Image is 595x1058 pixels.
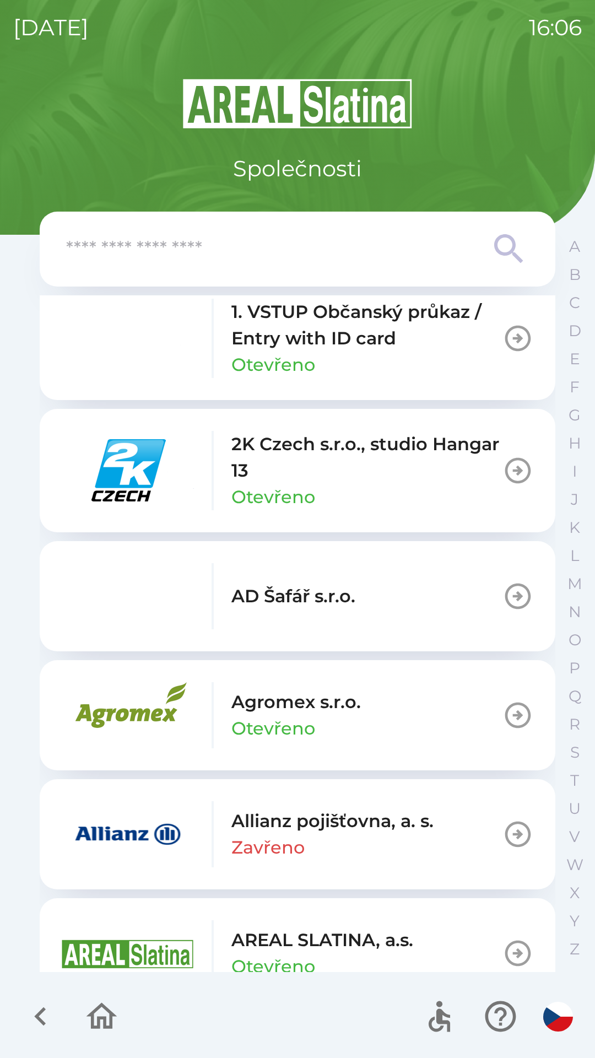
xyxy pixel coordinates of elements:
[569,630,581,650] p: O
[572,462,577,481] p: I
[231,352,315,378] p: Otevřeno
[561,710,588,738] button: R
[561,261,588,289] button: B
[561,485,588,514] button: J
[233,152,362,185] p: Společnosti
[561,654,588,682] button: P
[561,317,588,345] button: D
[561,795,588,823] button: U
[561,907,588,935] button: Y
[561,570,588,598] button: M
[561,373,588,401] button: F
[62,920,194,986] img: aad3f322-fb90-43a2-be23-5ead3ef36ce5.png
[62,563,194,629] img: fe4c8044-c89c-4fb5-bacd-c2622eeca7e4.png
[570,883,580,903] p: X
[40,660,555,770] button: Agromex s.r.o.Otevřeno
[570,911,580,931] p: Y
[561,935,588,963] button: Z
[231,431,502,484] p: 2K Czech s.r.o., studio Hangar 13
[569,799,581,818] p: U
[561,823,588,851] button: V
[40,541,555,651] button: AD Šafář s.r.o.
[569,237,580,256] p: A
[570,377,580,397] p: F
[570,349,580,369] p: E
[40,77,555,130] img: Logo
[561,626,588,654] button: O
[231,715,315,742] p: Otevřeno
[40,409,555,532] button: 2K Czech s.r.o., studio Hangar 13Otevřeno
[40,779,555,889] button: Allianz pojišťovna, a. s.Zavřeno
[561,429,588,457] button: H
[561,598,588,626] button: N
[231,808,434,834] p: Allianz pojišťovna, a. s.
[231,953,315,980] p: Otevřeno
[561,233,588,261] button: A
[561,682,588,710] button: Q
[561,766,588,795] button: T
[561,401,588,429] button: G
[569,321,581,341] p: D
[569,715,580,734] p: R
[231,583,355,609] p: AD Šafář s.r.o.
[570,546,579,565] p: L
[561,879,588,907] button: X
[569,518,580,537] p: K
[543,1002,573,1032] img: cs flag
[561,289,588,317] button: C
[62,438,194,504] img: 46855577-05aa-44e5-9e88-426d6f140dc0.png
[569,687,581,706] p: Q
[62,305,194,371] img: 79c93659-7a2c-460d-85f3-2630f0b529cc.png
[569,658,580,678] p: P
[570,940,580,959] p: Z
[569,602,581,622] p: N
[569,434,581,453] p: H
[529,11,582,44] p: 16:06
[566,855,583,875] p: W
[561,514,588,542] button: K
[13,11,89,44] p: [DATE]
[40,277,555,400] button: 1. VSTUP Občanský průkaz / Entry with ID cardOtevřeno
[231,484,315,510] p: Otevřeno
[231,834,305,861] p: Zavřeno
[569,293,580,312] p: C
[62,801,194,867] img: f3415073-8ef0-49a2-9816-fbbc8a42d535.png
[570,743,580,762] p: S
[561,738,588,766] button: S
[569,265,581,284] p: B
[570,771,579,790] p: T
[231,299,502,352] p: 1. VSTUP Občanský průkaz / Entry with ID card
[569,406,581,425] p: G
[40,898,555,1008] button: AREAL SLATINA, a.s.Otevřeno
[561,542,588,570] button: L
[231,927,413,953] p: AREAL SLATINA, a.s.
[561,345,588,373] button: E
[231,689,361,715] p: Agromex s.r.o.
[569,827,580,846] p: V
[62,682,194,748] img: 33c739ec-f83b-42c3-a534-7980a31bd9ae.png
[567,574,582,593] p: M
[561,851,588,879] button: W
[571,490,578,509] p: J
[561,457,588,485] button: I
